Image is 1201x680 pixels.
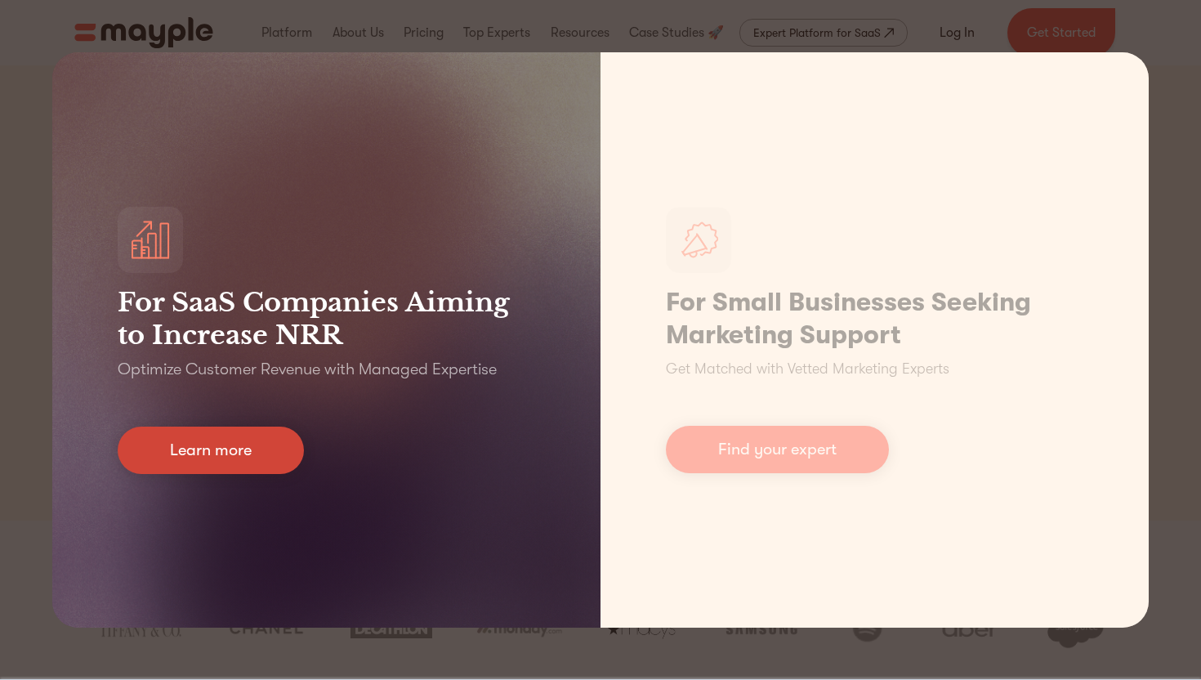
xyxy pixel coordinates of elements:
a: Find your expert [666,426,889,473]
h3: For SaaS Companies Aiming to Increase NRR [118,286,535,351]
p: Optimize Customer Revenue with Managed Expertise [118,358,497,381]
a: Learn more [118,427,304,474]
h1: For Small Businesses Seeking Marketing Support [666,286,1083,351]
p: Get Matched with Vetted Marketing Experts [666,358,949,380]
